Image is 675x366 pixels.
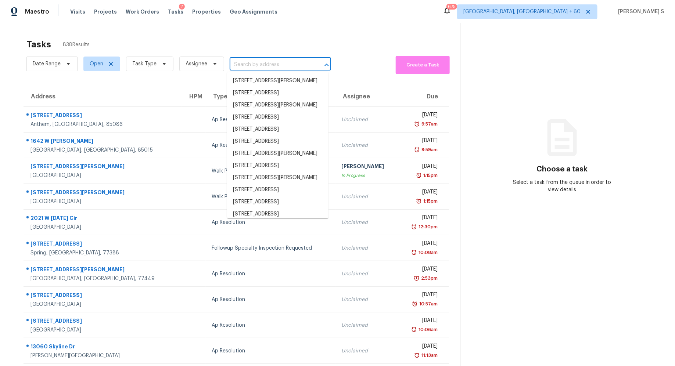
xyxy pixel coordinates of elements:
div: 9:57am [420,120,438,128]
div: [STREET_ADDRESS] [30,240,176,249]
div: [DATE] [404,111,438,120]
span: Assignee [186,60,207,68]
div: 10:08am [417,249,438,256]
button: Create a Task [396,56,450,74]
div: [GEOGRAPHIC_DATA] [30,224,176,231]
li: [STREET_ADDRESS] [227,196,328,208]
img: Overdue Alarm Icon [416,198,422,205]
span: Tasks [168,9,183,14]
li: [STREET_ADDRESS] [227,111,328,123]
span: [GEOGRAPHIC_DATA], [GEOGRAPHIC_DATA] + 60 [463,8,581,15]
div: 2:53pm [420,275,438,282]
div: Spring, [GEOGRAPHIC_DATA], 77388 [30,249,176,257]
img: Overdue Alarm Icon [412,300,418,308]
span: Date Range [33,60,61,68]
div: [DATE] [404,163,438,172]
div: [GEOGRAPHIC_DATA] [30,301,176,308]
div: Ap Resolution [212,142,330,149]
div: [STREET_ADDRESS] [30,112,176,121]
div: Ap Resolution [212,322,330,329]
div: [DATE] [404,343,438,352]
li: [STREET_ADDRESS] [227,123,328,135]
div: [DATE] [404,240,438,249]
th: Due [398,86,449,107]
div: Followup Specialty Inspection Requested [212,244,330,252]
th: Type [206,86,335,107]
div: Unclaimed [341,219,392,226]
th: HPM [182,86,206,107]
div: [DATE] [404,291,438,300]
div: [STREET_ADDRESS] [30,317,176,326]
div: [DATE] [404,317,438,326]
div: Select a task from the queue in order to view details [511,179,613,193]
span: Maestro [25,8,49,15]
img: Overdue Alarm Icon [416,172,422,179]
div: [DATE] [404,188,438,198]
div: Ap Resolution [212,296,330,303]
div: [DATE] [404,137,438,146]
span: Projects [94,8,117,15]
div: 9:59am [420,146,438,153]
div: 13060 Skyline Dr [30,343,176,352]
div: [DATE] [404,214,438,223]
div: 2021 W [DATE] Cir [30,214,176,224]
div: 11:13am [420,352,438,359]
span: [PERSON_NAME] S [615,8,664,15]
span: Properties [192,8,221,15]
div: Unclaimed [341,193,392,200]
div: [GEOGRAPHIC_DATA] [30,326,176,334]
img: Overdue Alarm Icon [414,146,420,153]
li: [STREET_ADDRESS][PERSON_NAME] [227,99,328,111]
div: Ap Resolution [212,219,330,226]
h3: Choose a task [536,166,588,173]
div: Ap Resolution [212,270,330,278]
div: Unclaimed [341,116,392,123]
div: [PERSON_NAME] [341,163,392,172]
div: [GEOGRAPHIC_DATA] [30,172,176,179]
div: 1:15pm [422,198,438,205]
div: 1:15pm [422,172,438,179]
div: 12:30pm [417,223,438,231]
img: Overdue Alarm Icon [414,120,420,128]
span: Visits [70,8,85,15]
div: Unclaimed [341,142,392,149]
div: [DATE] [404,265,438,275]
div: [STREET_ADDRESS] [30,291,176,301]
div: [PERSON_NAME][GEOGRAPHIC_DATA] [30,352,176,359]
span: 838 Results [63,41,90,48]
div: [GEOGRAPHIC_DATA], [GEOGRAPHIC_DATA], 77449 [30,275,176,282]
div: Unclaimed [341,347,392,355]
img: Overdue Alarm Icon [414,275,420,282]
input: Search by address [230,59,310,70]
th: Assignee [335,86,398,107]
img: Overdue Alarm Icon [414,352,420,359]
div: Unclaimed [341,322,392,329]
li: [STREET_ADDRESS][PERSON_NAME] [227,172,328,184]
li: [STREET_ADDRESS] [227,184,328,196]
div: In Progress [341,172,392,179]
div: Ap Resolution [212,116,330,123]
h2: Tasks [26,41,51,48]
span: Task Type [132,60,157,68]
div: Unclaimed [341,296,392,303]
div: [GEOGRAPHIC_DATA], [GEOGRAPHIC_DATA], 85015 [30,146,176,154]
div: Ap Resolution [212,347,330,355]
div: Walk Proposed [212,167,330,175]
div: 2 [181,3,183,10]
div: Unclaimed [341,244,392,252]
li: [STREET_ADDRESS][PERSON_NAME] [227,148,328,160]
span: Geo Assignments [230,8,277,15]
img: Overdue Alarm Icon [411,326,417,333]
li: [STREET_ADDRESS] [227,208,328,220]
th: Address [24,86,182,107]
li: [STREET_ADDRESS] [227,160,328,172]
div: 10:57am [418,300,438,308]
div: 1642 W [PERSON_NAME] [30,137,176,146]
img: Overdue Alarm Icon [411,223,417,231]
div: [STREET_ADDRESS][PERSON_NAME] [30,266,176,275]
li: [STREET_ADDRESS] [227,135,328,148]
div: [GEOGRAPHIC_DATA] [30,198,176,205]
li: [STREET_ADDRESS][PERSON_NAME] [227,75,328,87]
div: [STREET_ADDRESS][PERSON_NAME] [30,189,176,198]
span: Create a Task [399,61,446,69]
